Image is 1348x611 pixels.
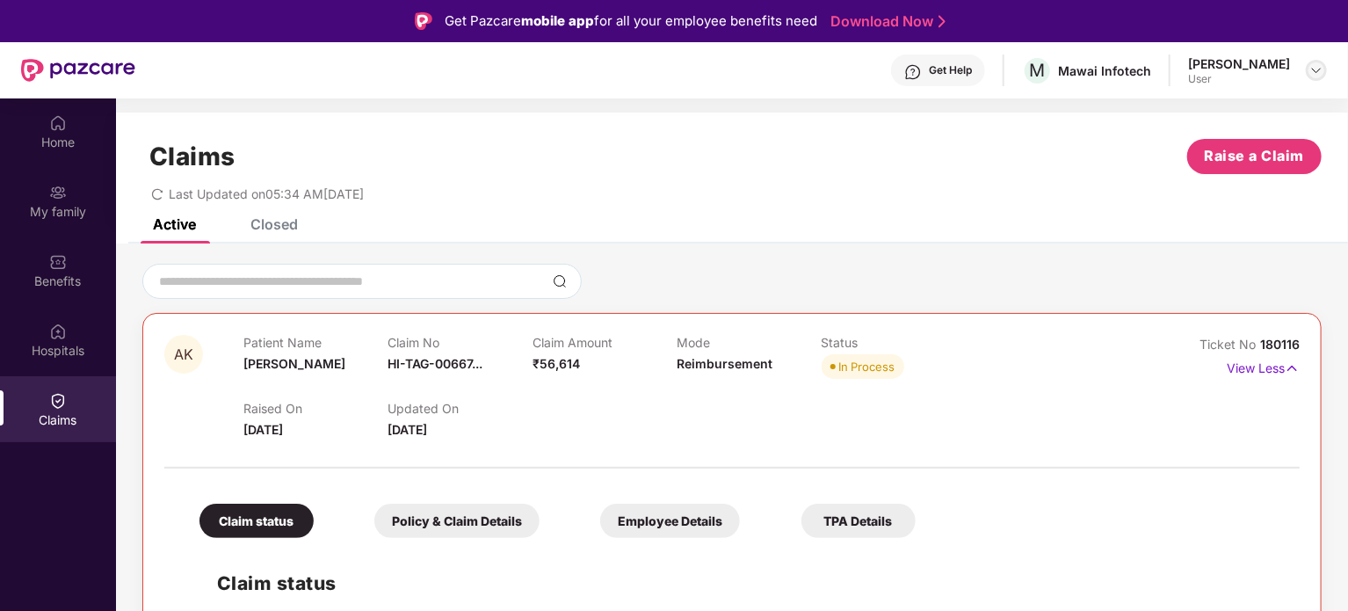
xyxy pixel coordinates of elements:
img: Logo [415,12,432,30]
span: [DATE] [388,422,427,437]
div: Mawai Infotech [1058,62,1151,79]
img: svg+xml;base64,PHN2ZyBpZD0iSGVscC0zMngzMiIgeG1sbnM9Imh0dHA6Ly93d3cudzMub3JnLzIwMDAvc3ZnIiB3aWR0aD... [904,63,922,81]
img: svg+xml;base64,PHN2ZyB3aWR0aD0iMjAiIGhlaWdodD0iMjAiIHZpZXdCb3g9IjAgMCAyMCAyMCIgZmlsbD0ibm9uZSIgeG... [49,184,67,201]
img: svg+xml;base64,PHN2ZyBpZD0iSG9tZSIgeG1sbnM9Imh0dHA6Ly93d3cudzMub3JnLzIwMDAvc3ZnIiB3aWR0aD0iMjAiIG... [49,114,67,132]
h2: Claim status [217,569,1282,598]
p: Claim No [388,335,532,350]
img: svg+xml;base64,PHN2ZyBpZD0iQmVuZWZpdHMiIHhtbG5zPSJodHRwOi8vd3d3LnczLm9yZy8yMDAwL3N2ZyIgd2lkdGg9Ij... [49,253,67,271]
span: Ticket No [1199,337,1260,352]
span: AK [174,347,193,362]
div: User [1188,72,1290,86]
button: Raise a Claim [1187,139,1322,174]
p: Raised On [243,401,388,416]
div: Closed [250,215,298,233]
p: Updated On [388,401,532,416]
img: svg+xml;base64,PHN2ZyBpZD0iSG9zcGl0YWxzIiB4bWxucz0iaHR0cDovL3d3dy53My5vcmcvMjAwMC9zdmciIHdpZHRoPS... [49,323,67,340]
span: Last Updated on 05:34 AM[DATE] [169,186,364,201]
p: Mode [677,335,821,350]
span: 180116 [1260,337,1300,352]
img: svg+xml;base64,PHN2ZyBpZD0iQ2xhaW0iIHhtbG5zPSJodHRwOi8vd3d3LnczLm9yZy8yMDAwL3N2ZyIgd2lkdGg9IjIwIi... [49,392,67,410]
strong: mobile app [521,12,594,29]
div: Get Pazcare for all your employee benefits need [445,11,817,32]
img: New Pazcare Logo [21,59,135,82]
span: ₹56,614 [533,356,580,371]
a: Download Now [830,12,940,31]
img: Stroke [939,12,946,31]
span: [PERSON_NAME] [243,356,345,371]
div: In Process [839,358,895,375]
p: View Less [1227,354,1300,378]
img: svg+xml;base64,PHN2ZyBpZD0iU2VhcmNoLTMyeDMyIiB4bWxucz0iaHR0cDovL3d3dy53My5vcmcvMjAwMC9zdmciIHdpZH... [553,274,567,288]
div: Policy & Claim Details [374,504,540,538]
div: Employee Details [600,504,740,538]
span: Raise a Claim [1205,145,1305,167]
img: svg+xml;base64,PHN2ZyBpZD0iRHJvcGRvd24tMzJ4MzIiIHhtbG5zPSJodHRwOi8vd3d3LnczLm9yZy8yMDAwL3N2ZyIgd2... [1309,63,1323,77]
div: Claim status [199,504,314,538]
span: Reimbursement [677,356,772,371]
span: redo [151,186,163,201]
img: svg+xml;base64,PHN2ZyB4bWxucz0iaHR0cDovL3d3dy53My5vcmcvMjAwMC9zdmciIHdpZHRoPSIxNyIgaGVpZ2h0PSIxNy... [1285,359,1300,378]
div: [PERSON_NAME] [1188,55,1290,72]
div: Active [153,215,196,233]
div: Get Help [929,63,972,77]
span: [DATE] [243,422,283,437]
span: M [1030,60,1046,81]
p: Patient Name [243,335,388,350]
p: Claim Amount [533,335,677,350]
span: HI-TAG-00667... [388,356,482,371]
h1: Claims [149,142,236,171]
p: Status [822,335,966,350]
div: TPA Details [801,504,916,538]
